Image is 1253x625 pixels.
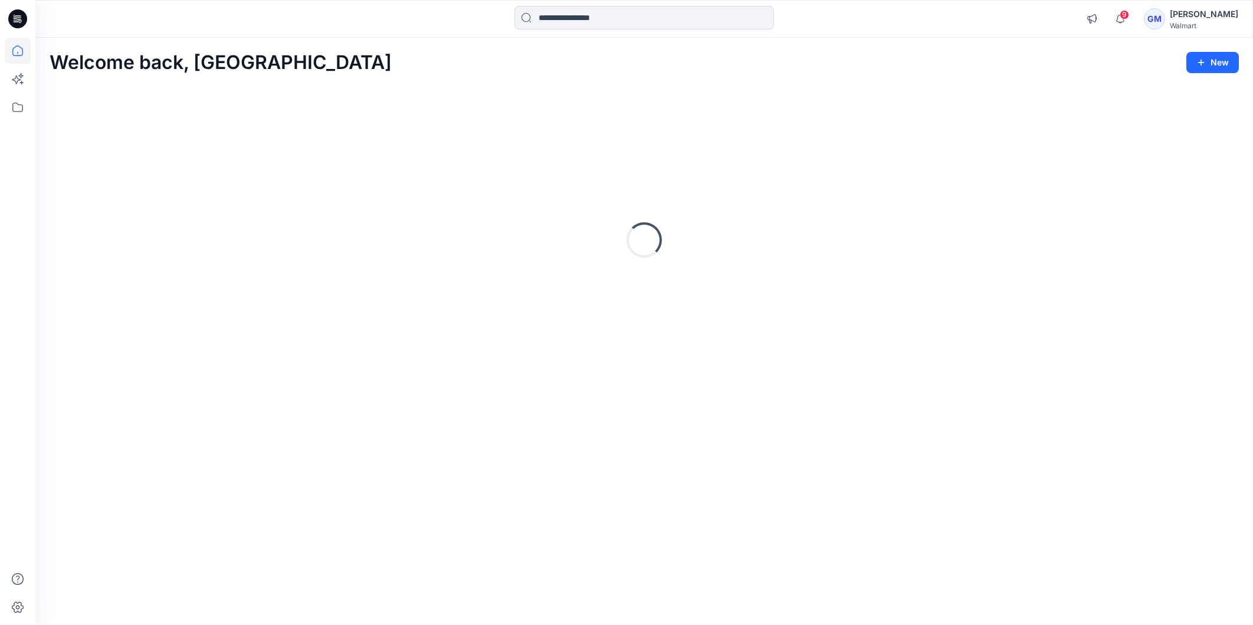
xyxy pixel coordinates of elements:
span: 9 [1120,10,1129,19]
div: Walmart [1170,21,1238,30]
button: New [1186,52,1239,73]
h2: Welcome back, [GEOGRAPHIC_DATA] [50,52,392,74]
div: [PERSON_NAME] [1170,7,1238,21]
div: GM [1144,8,1165,29]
